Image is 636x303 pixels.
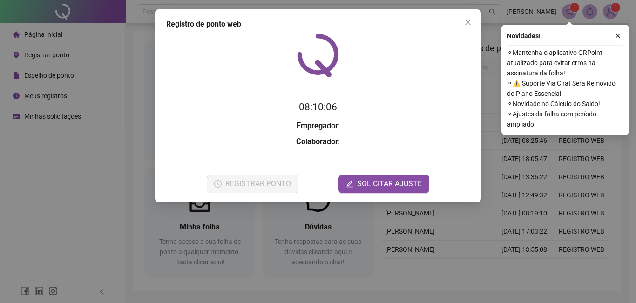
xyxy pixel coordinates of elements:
[296,137,338,146] strong: Colaborador
[166,136,470,148] h3: :
[507,78,623,99] span: ⚬ ⚠️ Suporte Via Chat Será Removido do Plano Essencial
[299,101,337,113] time: 08:10:06
[338,175,429,193] button: editSOLICITAR AJUSTE
[346,180,353,188] span: edit
[166,19,470,30] div: Registro de ponto web
[460,15,475,30] button: Close
[207,175,298,193] button: REGISTRAR PONTO
[166,120,470,132] h3: :
[507,31,541,41] span: Novidades !
[357,178,422,189] span: SOLICITAR AJUSTE
[507,47,623,78] span: ⚬ Mantenha o aplicativo QRPoint atualizado para evitar erros na assinatura da folha!
[507,109,623,129] span: ⚬ Ajustes da folha com período ampliado!
[297,121,338,130] strong: Empregador
[297,34,339,77] img: QRPoint
[464,19,472,26] span: close
[507,99,623,109] span: ⚬ Novidade no Cálculo do Saldo!
[615,33,621,39] span: close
